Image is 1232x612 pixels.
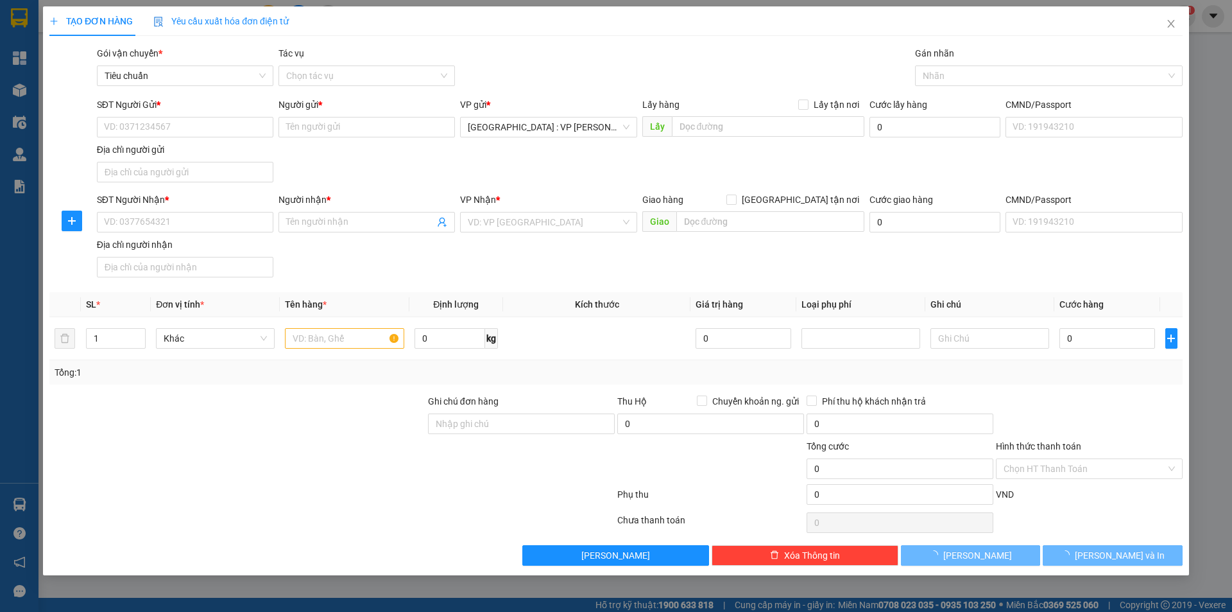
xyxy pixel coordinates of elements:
div: Chưa thanh toán [616,513,805,536]
label: Cước lấy hàng [869,100,927,110]
span: [GEOGRAPHIC_DATA] tận nơi [737,193,864,207]
label: Tác vụ [278,48,304,58]
span: SL [86,299,96,310]
span: plus [49,17,58,26]
span: Gói vận chuyển [97,48,162,58]
span: Xóa Thông tin [784,548,840,563]
div: Địa chỉ người gửi [97,143,273,157]
div: SĐT Người Gửi [97,98,273,112]
span: VP Nhận [461,195,497,205]
button: [PERSON_NAME] [523,545,710,566]
input: Dọc đường [672,116,864,137]
button: delete [55,328,75,349]
span: Chuyển khoản ng. gửi [707,394,804,408]
span: Đơn vị tính [157,299,205,310]
input: Dọc đường [676,211,864,232]
div: CMND/Passport [1005,98,1182,112]
span: kg [485,328,498,349]
span: Tên hàng [286,299,327,310]
span: Lấy hàng [642,100,680,110]
span: Hà Nội : VP Nam Từ Liêm [468,118,629,137]
th: Ghi chú [925,292,1054,317]
div: Phụ thu [616,487,805,510]
div: SĐT Người Nhận [97,193,273,207]
div: VP gửi [461,98,637,112]
span: Tiêu chuẩn [105,66,266,85]
input: Cước lấy hàng [869,117,1000,137]
input: Địa chỉ của người gửi [97,162,273,182]
button: [PERSON_NAME] [901,545,1040,566]
span: Kích thước [575,299,619,310]
button: Close [1153,6,1189,42]
span: loading [1061,550,1075,559]
span: [PERSON_NAME] và In [1075,548,1165,563]
input: 0 [696,328,792,349]
label: Hình thức thanh toán [996,441,1081,451]
label: Cước giao hàng [869,195,933,205]
button: plus [62,211,82,231]
span: [PERSON_NAME] [582,548,651,563]
span: Phí thu hộ khách nhận trả [817,394,931,408]
span: TẠO ĐƠN HÀNG [49,16,133,26]
div: Người nhận [278,193,455,207]
div: CMND/Passport [1005,193,1182,207]
label: Gán nhãn [915,48,954,58]
span: loading [930,550,944,559]
span: Tổng cước [807,441,849,451]
span: delete [770,550,779,561]
button: [PERSON_NAME] và In [1043,545,1183,566]
input: Địa chỉ của người nhận [97,257,273,277]
span: Thu Hộ [617,396,647,407]
span: Khác [164,329,268,348]
img: icon [153,17,164,27]
div: Địa chỉ người nhận [97,238,273,252]
input: Ghi chú đơn hàng [428,414,615,434]
div: Người gửi [278,98,455,112]
input: VD: Bàn, Ghế [286,328,404,349]
th: Loại phụ phí [796,292,925,317]
span: Giao hàng [642,195,683,205]
label: Ghi chú đơn hàng [428,396,499,407]
button: deleteXóa Thông tin [712,545,899,566]
span: plus [62,216,81,226]
input: Cước giao hàng [869,212,1000,232]
span: Cước hàng [1060,299,1104,310]
div: Tổng: 1 [55,365,475,380]
span: close [1166,19,1176,29]
button: plus [1165,328,1177,349]
span: Lấy [642,116,672,137]
span: Giá trị hàng [696,299,744,310]
input: Ghi Chú [930,328,1049,349]
span: user-add [438,217,448,227]
span: Định lượng [433,299,479,310]
span: Lấy tận nơi [809,98,864,112]
span: plus [1166,333,1177,344]
span: [PERSON_NAME] [944,548,1013,563]
span: Giao [642,211,676,232]
span: VND [996,489,1014,500]
span: Yêu cầu xuất hóa đơn điện tử [153,16,289,26]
